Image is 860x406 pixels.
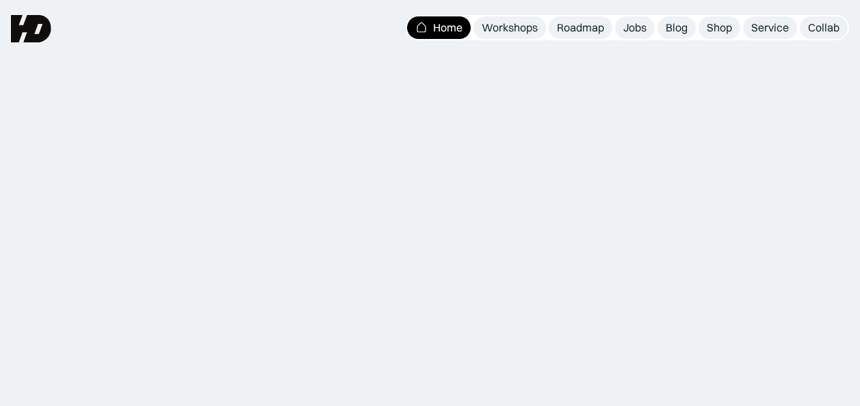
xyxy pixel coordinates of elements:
[557,21,604,35] div: Roadmap
[699,16,740,39] a: Shop
[666,21,688,35] div: Blog
[433,21,462,35] div: Home
[751,21,789,35] div: Service
[473,16,546,39] a: Workshops
[482,21,538,35] div: Workshops
[743,16,797,39] a: Service
[407,16,471,39] a: Home
[808,21,839,35] div: Collab
[657,16,696,39] a: Blog
[707,21,732,35] div: Shop
[800,16,848,39] a: Collab
[549,16,612,39] a: Roadmap
[615,16,655,39] a: Jobs
[623,21,647,35] div: Jobs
